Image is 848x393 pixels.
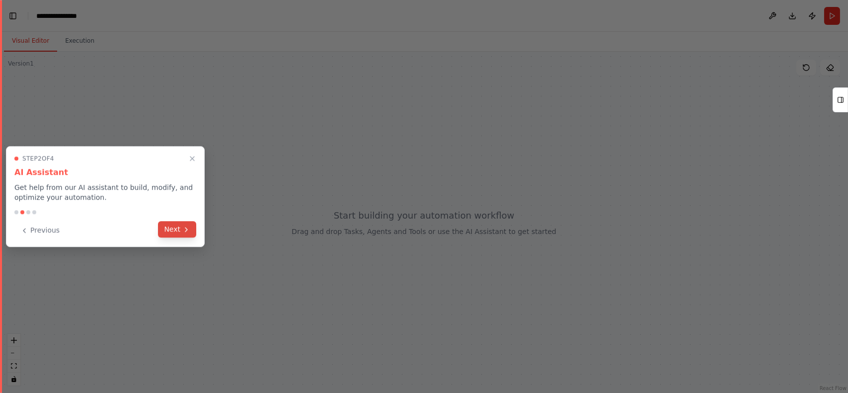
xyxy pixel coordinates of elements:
[14,222,66,238] button: Previous
[186,153,198,164] button: Close walkthrough
[14,166,196,178] h3: AI Assistant
[14,182,196,202] p: Get help from our AI assistant to build, modify, and optimize your automation.
[6,9,20,23] button: Hide left sidebar
[158,221,196,237] button: Next
[22,155,54,162] span: Step 2 of 4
